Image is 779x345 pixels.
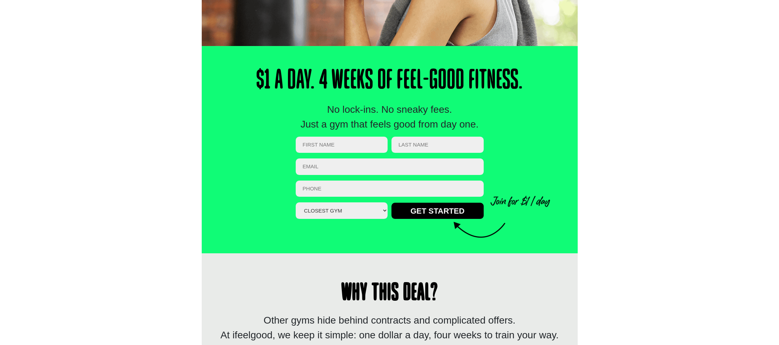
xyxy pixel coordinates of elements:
h1: Why This Deal? [216,281,564,306]
h1: $1 a Day. 4 Weeks of Feel-Good Fitness. [239,67,540,95]
input: GET STARTED [391,203,484,219]
input: FIRST NAME [296,137,388,153]
div: Other gyms hide behind contracts and complicated offers. At ifeelgood, we keep it simple: one dol... [216,313,564,343]
input: PHONE [296,181,484,197]
input: Email [296,158,484,175]
input: LAST NAME [391,137,484,153]
div: No lock-ins. No sneaky fees. Just a gym that feels good from day one. [296,102,484,132]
